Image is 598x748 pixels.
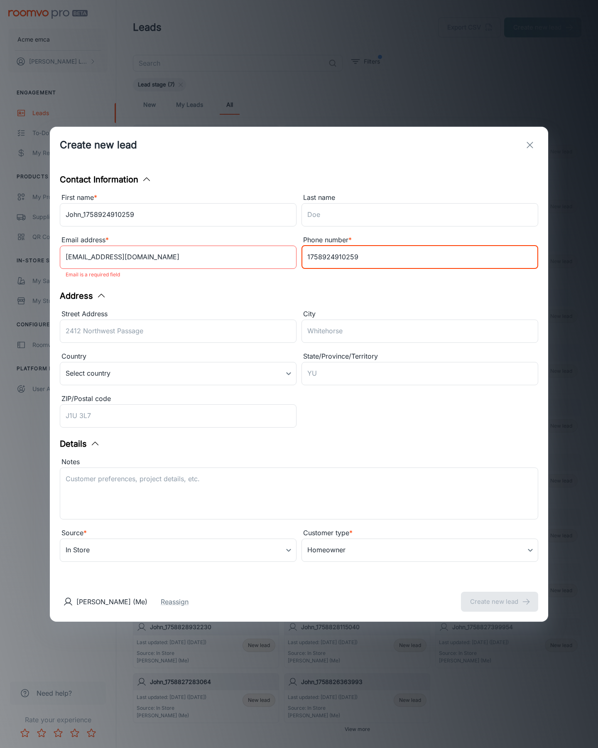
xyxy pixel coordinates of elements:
button: Reassign [161,597,189,607]
div: In Store [60,539,297,562]
div: Last name [301,192,538,203]
button: Details [60,438,100,450]
div: Email address [60,235,297,246]
input: John [60,203,297,226]
p: Email is a required field [66,270,291,280]
input: YU [301,362,538,385]
div: Country [60,351,297,362]
div: First name [60,192,297,203]
h1: Create new lead [60,138,137,153]
button: Contact Information [60,173,152,186]
p: [PERSON_NAME] (Me) [76,597,147,607]
div: Customer type [301,528,538,539]
button: exit [522,137,538,153]
div: Select country [60,362,297,385]
input: +1 439-123-4567 [301,246,538,269]
div: State/Province/Territory [301,351,538,362]
div: Homeowner [301,539,538,562]
div: Notes [60,457,538,467]
div: City [301,309,538,320]
input: J1U 3L7 [60,404,297,428]
div: Phone number [301,235,538,246]
div: ZIP/Postal code [60,394,297,404]
input: Whitehorse [301,320,538,343]
input: Doe [301,203,538,226]
input: myname@example.com [60,246,297,269]
input: 2412 Northwest Passage [60,320,297,343]
div: Source [60,528,297,539]
button: Address [60,290,106,302]
div: Street Address [60,309,297,320]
